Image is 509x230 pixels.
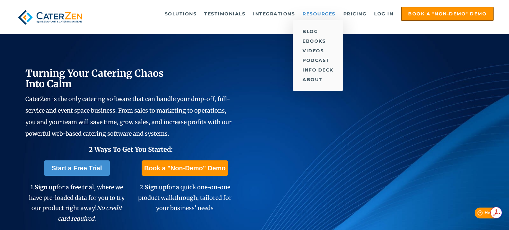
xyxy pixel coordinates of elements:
a: Integrations [250,7,298,20]
a: Solutions [162,7,200,20]
a: Book a "Non-Demo" Demo [401,7,494,21]
span: 2 Ways To Get You Started: [89,145,173,153]
span: Sign up [145,183,166,191]
iframe: Help widget launcher [452,205,502,223]
em: No credit card required. [58,204,122,222]
span: Turning Your Catering Chaos Into Calm [25,67,164,90]
a: Book a "Non-Demo" Demo [142,160,228,176]
a: Start a Free Trial [44,160,110,176]
a: Log in [371,7,397,20]
span: 2. for a quick one-on-one product walkthrough, tailored for your business' needs [138,183,232,212]
a: Videos [293,46,343,55]
a: About [293,75,343,84]
a: eBooks [293,36,343,46]
a: Podcast [293,55,343,65]
div: Navigation Menu [97,7,494,21]
a: Blog [293,27,343,36]
a: Pricing [340,7,370,20]
a: Info Deck [293,65,343,75]
img: caterzen [15,7,85,28]
a: Testimonials [201,7,249,20]
a: Resources [299,7,339,20]
span: Sign up [35,183,56,191]
span: 1. for a free trial, where we have pre-loaded data for you to try our product right away! [29,183,125,222]
span: CaterZen is the only catering software that can handle your drop-off, full-service and event spac... [25,95,232,137]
